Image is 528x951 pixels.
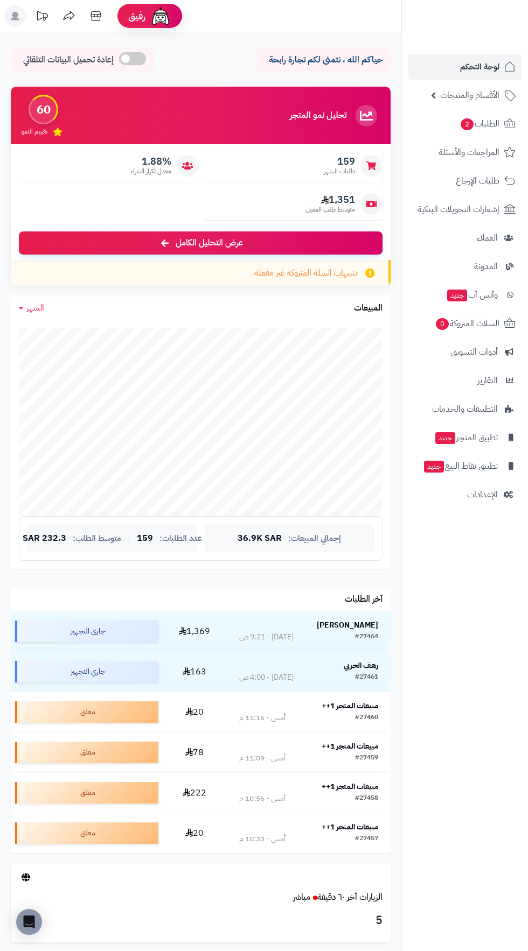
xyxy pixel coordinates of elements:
[434,430,498,445] span: تطبيق المتجر
[163,773,227,813] td: 222
[355,753,378,764] div: #27459
[324,156,355,167] span: 159
[264,54,383,66] p: حياكم الله ، نتمنى لكم تجارة رابحة
[293,891,310,904] small: مباشر
[355,713,378,723] div: #27460
[239,793,286,804] div: أمس - 10:56 م
[439,145,499,160] span: المراجعات والأسئلة
[446,287,498,302] span: وآتس آب
[355,672,378,683] div: #27461
[355,793,378,804] div: #27458
[324,167,355,176] span: طلبات الشهر
[176,237,243,249] span: عرض التحليل الكامل
[435,432,455,444] span: جديد
[408,368,522,393] a: التقارير
[317,619,378,631] strong: [PERSON_NAME]
[239,713,286,723] div: أمس - 11:16 م
[288,534,341,543] span: إجمالي المبيعات:
[73,534,121,543] span: متوسط الطلب:
[305,205,355,214] span: متوسط طلب العميل
[19,302,44,314] a: الشهر
[408,253,522,279] a: المدونة
[435,316,499,331] span: السلات المتروكة
[461,118,474,131] span: 2
[15,701,158,723] div: معلق
[163,692,227,732] td: 20
[408,111,522,137] a: الطلبات2
[432,401,498,417] span: التطبيقات والخدمات
[408,139,522,165] a: المراجعات والأسئلة
[408,311,522,336] a: السلات المتروكة0
[408,196,522,222] a: إشعارات التحويلات البنكية
[16,909,42,935] div: Open Intercom Messenger
[408,425,522,450] a: تطبيق المتجرجديد
[455,24,518,46] img: logo-2.png
[418,202,499,217] span: إشعارات التحويلات البنكية
[23,54,114,66] span: إعادة تحميل البيانات التلقائي
[239,753,286,764] div: أمس - 11:09 م
[440,88,499,103] span: الأقسام والمنتجات
[15,782,158,804] div: معلق
[408,453,522,479] a: تطبيق نقاط البيعجديد
[254,267,357,279] span: تنبيهات السلة المتروكة غير مفعلة
[19,912,383,930] h3: 5
[128,10,145,23] span: رفيق
[159,534,202,543] span: عدد الطلبات:
[477,373,498,388] span: التقارير
[408,396,522,422] a: التطبيقات والخدمات
[23,534,66,544] span: 232.3 SAR
[322,741,378,752] strong: مبيعات المتجر 1++
[436,318,449,330] span: 0
[423,459,498,474] span: تطبيق نقاط البيع
[467,487,498,502] span: الإعدادات
[29,5,55,30] a: تحديثات المنصة
[408,282,522,308] a: وآتس آبجديد
[408,339,522,365] a: أدوات التسويق
[408,54,522,80] a: لوحة التحكم
[19,231,383,255] a: عرض التحليل الكامل
[22,127,47,136] span: تقييم النمو
[163,611,227,651] td: 1,369
[128,534,130,543] span: |
[460,59,499,74] span: لوحة التحكم
[239,672,294,683] div: [DATE] - 4:00 ص
[239,834,286,844] div: أمس - 10:33 م
[163,652,227,692] td: 163
[238,534,282,544] span: 36.9K SAR
[424,461,444,473] span: جديد
[345,595,383,604] h3: آخر الطلبات
[408,225,522,251] a: العملاء
[322,700,378,712] strong: مبيعات المتجر 1++
[305,194,355,206] span: 1,351
[163,732,227,772] td: 78
[239,632,294,643] div: [DATE] - 9:21 ص
[447,290,467,301] span: جديد
[290,111,346,121] h3: تحليل نمو المتجر
[137,534,153,544] span: 159
[15,621,158,642] div: جاري التجهيز
[354,304,383,313] h3: المبيعات
[408,168,522,194] a: طلبات الإرجاع
[293,891,383,904] a: الزيارات آخر ٦٠ دقيقةمباشر
[477,230,498,245] span: العملاء
[474,259,498,274] span: المدونة
[355,632,378,643] div: #27464
[130,167,171,176] span: معدل تكرار الشراء
[451,344,498,360] span: أدوات التسويق
[15,742,158,763] div: معلق
[15,661,158,682] div: جاري التجهيز
[130,156,171,167] span: 1.88%
[163,813,227,853] td: 20
[322,821,378,833] strong: مبيعات المتجر 1++
[26,301,44,314] span: الشهر
[408,482,522,508] a: الإعدادات
[460,116,499,131] span: الطلبات
[322,781,378,792] strong: مبيعات المتجر 1++
[355,834,378,844] div: #27457
[456,173,499,188] span: طلبات الإرجاع
[344,660,378,671] strong: رهف الحربي
[15,822,158,844] div: معلق
[150,5,171,27] img: ai-face.png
